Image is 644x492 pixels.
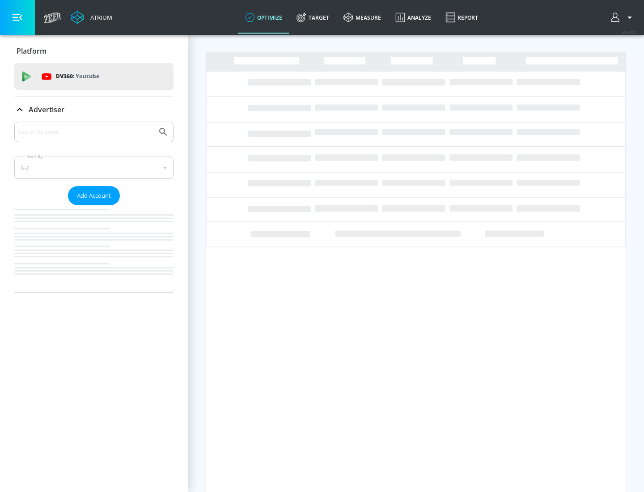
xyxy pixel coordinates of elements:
div: DV360: Youtube [14,63,174,90]
div: Advertiser [14,97,174,122]
span: v 4.24.0 [623,30,635,34]
a: optimize [238,1,289,34]
p: DV360: [56,72,99,81]
p: Platform [17,46,47,56]
nav: list of Advertiser [14,205,174,292]
button: Add Account [68,186,120,205]
a: Analyze [388,1,438,34]
span: Add Account [77,191,111,201]
a: Report [438,1,485,34]
a: measure [336,1,388,34]
div: Atrium [87,13,112,21]
div: Platform [14,38,174,64]
label: Sort By [25,153,45,159]
div: A-Z [14,157,174,179]
p: Youtube [76,72,99,81]
p: Advertiser [29,105,64,115]
a: Atrium [71,11,112,24]
input: Search by name [18,126,153,138]
div: Advertiser [14,122,174,292]
a: Target [289,1,336,34]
